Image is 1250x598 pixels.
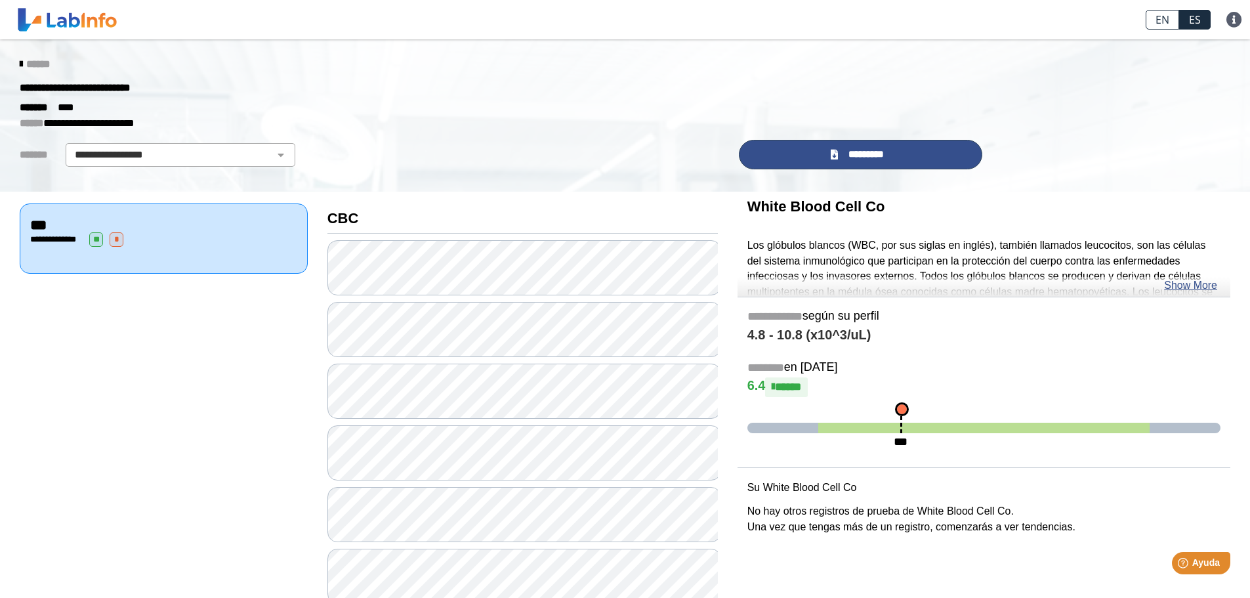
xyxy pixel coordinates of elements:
[747,198,885,215] b: White Blood Cell Co
[747,503,1220,535] p: No hay otros registros de prueba de White Blood Cell Co. Una vez que tengas más de un registro, c...
[747,480,1220,496] p: Su White Blood Cell Co
[747,238,1220,379] p: Los glóbulos blancos (WBC, por sus siglas en inglés), también llamados leucocitos, son las célula...
[747,309,1220,324] h5: según su perfil
[1179,10,1211,30] a: ES
[747,328,1220,343] h4: 4.8 - 10.8 (x10^3/uL)
[1146,10,1179,30] a: EN
[747,377,1220,397] h4: 6.4
[747,360,1220,375] h5: en [DATE]
[1164,278,1217,293] a: Show More
[1133,547,1236,584] iframe: Help widget launcher
[327,210,359,226] b: CBC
